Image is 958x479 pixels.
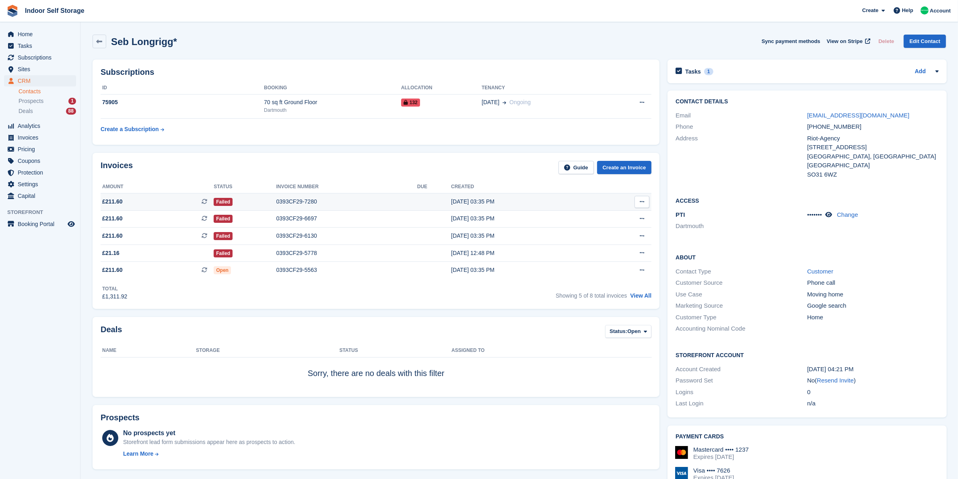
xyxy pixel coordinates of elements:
span: Tasks [18,40,66,51]
a: Preview store [66,219,76,229]
span: Ongoing [509,99,531,105]
span: [DATE] [482,98,499,107]
span: Account [930,7,951,15]
a: menu [4,144,76,155]
div: Password Set [676,376,807,385]
button: Delete [875,35,897,48]
div: Mastercard •••• 1237 [693,446,749,453]
a: View All [630,292,651,299]
a: [EMAIL_ADDRESS][DOMAIN_NAME] [807,112,909,119]
button: Sync payment methods [762,35,820,48]
div: [DATE] 04:21 PM [807,365,939,374]
a: Add [915,67,926,76]
a: View on Stripe [824,35,872,48]
div: Marketing Source [676,301,807,310]
span: Failed [214,249,233,257]
div: [DATE] 03:35 PM [451,197,595,206]
span: £211.60 [102,214,123,223]
a: Create a Subscription [101,122,164,137]
div: SO31 6WZ [807,170,939,179]
a: menu [4,218,76,230]
span: £211.60 [102,232,123,240]
a: Edit Contact [904,35,946,48]
div: Last Login [676,399,807,408]
div: Total [102,285,127,292]
h2: Storefront Account [676,351,939,359]
th: Status [340,344,452,357]
h2: Contact Details [676,99,939,105]
a: menu [4,132,76,143]
th: Allocation [401,82,482,95]
h2: Prospects [101,413,140,422]
span: Booking Portal [18,218,66,230]
a: menu [4,167,76,178]
span: Open [214,266,231,274]
span: 132 [401,99,420,107]
div: Dartmouth [264,107,401,114]
h2: Subscriptions [101,68,651,77]
h2: Seb Longrigg* [111,36,177,47]
a: menu [4,64,76,75]
a: menu [4,120,76,132]
div: 0393CF29-5563 [276,266,417,274]
div: 1 [704,68,713,75]
div: Expires [DATE] [693,453,749,460]
a: Deals 88 [19,107,76,115]
h2: About [676,253,939,261]
span: Open [627,327,641,335]
a: menu [4,29,76,40]
div: No [807,376,939,385]
th: Status [214,181,276,193]
div: No prospects yet [123,428,295,438]
span: Create [862,6,878,14]
th: Due [417,181,451,193]
span: Protection [18,167,66,178]
span: Settings [18,179,66,190]
div: Customer Source [676,278,807,288]
div: Create a Subscription [101,125,159,134]
span: Capital [18,190,66,201]
a: menu [4,179,76,190]
a: menu [4,52,76,63]
div: 75905 [101,98,264,107]
th: ID [101,82,264,95]
span: Sorry, there are no deals with this filter [308,369,445,378]
a: menu [4,75,76,86]
div: Moving home [807,290,939,299]
div: [GEOGRAPHIC_DATA] [807,161,939,170]
div: Phone [676,122,807,132]
span: £211.60 [102,266,123,274]
div: Address [676,134,807,179]
div: [GEOGRAPHIC_DATA], [GEOGRAPHIC_DATA] [807,152,939,161]
span: Help [902,6,913,14]
div: n/a [807,399,939,408]
div: [STREET_ADDRESS] [807,143,939,152]
button: Status: Open [605,325,651,338]
span: View on Stripe [827,37,863,45]
img: Helen Nicholls [921,6,929,14]
h2: Deals [101,325,122,340]
a: Create an Invoice [597,161,652,174]
span: Status: [610,327,627,335]
span: £211.60 [102,197,123,206]
div: 0393CF29-6697 [276,214,417,223]
div: 0393CF29-5778 [276,249,417,257]
div: Customer Type [676,313,807,322]
a: menu [4,40,76,51]
span: Storefront [7,208,80,216]
div: Use Case [676,290,807,299]
a: Resend Invite [817,377,854,384]
span: Home [18,29,66,40]
div: Contact Type [676,267,807,276]
span: Showing 5 of 8 total invoices [556,292,627,299]
a: Indoor Self Storage [22,4,88,17]
span: Failed [214,198,233,206]
h2: Access [676,196,939,204]
div: [DATE] 12:48 PM [451,249,595,257]
div: £1,311.92 [102,292,127,301]
div: [DATE] 03:35 PM [451,214,595,223]
div: 1 [68,98,76,105]
img: Mastercard Logo [675,446,688,459]
th: Amount [101,181,214,193]
span: Subscriptions [18,52,66,63]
